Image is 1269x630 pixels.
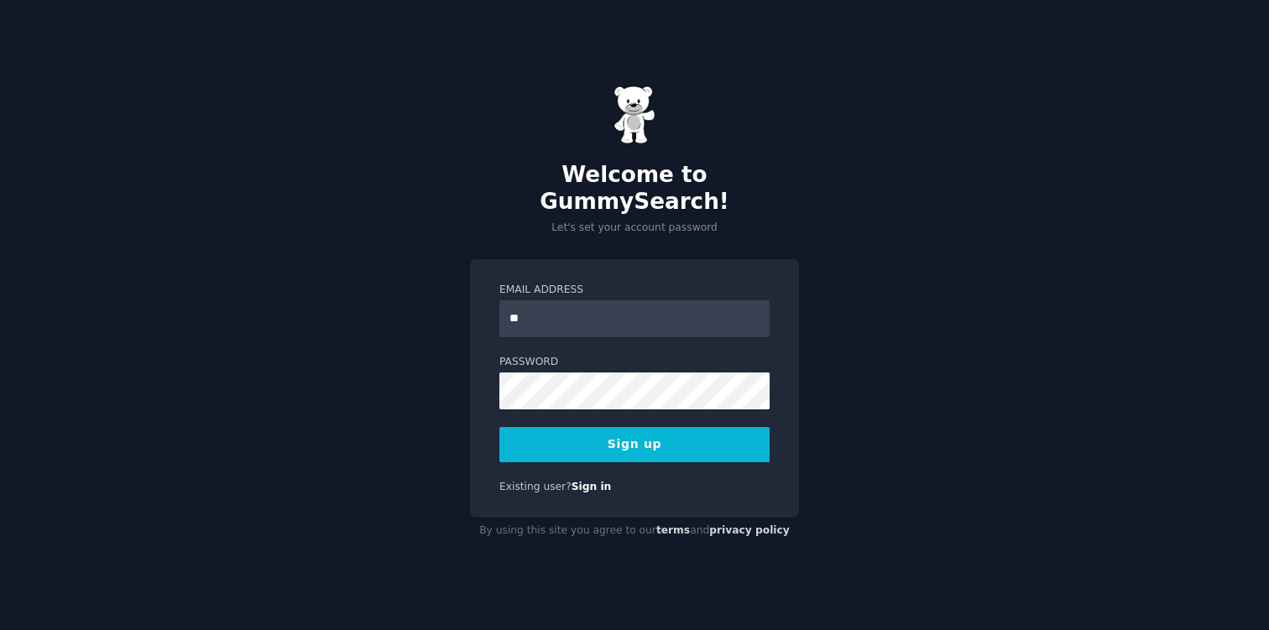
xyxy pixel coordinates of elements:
[499,481,572,492] span: Existing user?
[572,481,612,492] a: Sign in
[499,427,770,462] button: Sign up
[709,524,790,536] a: privacy policy
[470,518,799,544] div: By using this site you agree to our and
[614,86,655,144] img: Gummy Bear
[656,524,690,536] a: terms
[470,162,799,215] h2: Welcome to GummySearch!
[470,221,799,236] p: Let's set your account password
[499,355,770,370] label: Password
[499,283,770,298] label: Email Address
